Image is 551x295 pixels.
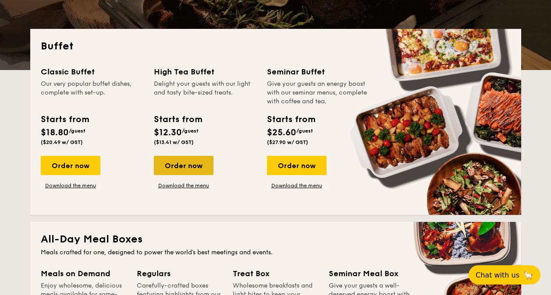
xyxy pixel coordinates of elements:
div: Meals crafted for one, designed to power the world's best meetings and events. [41,248,511,257]
span: 🦙 [523,270,533,280]
div: Seminar Meal Box [329,267,414,280]
span: /guest [182,128,199,134]
h2: All-Day Meal Boxes [41,232,511,246]
div: Regulars [137,267,222,280]
span: $25.60 [267,127,296,138]
a: Download the menu [41,182,100,189]
span: /guest [69,128,85,134]
span: $12.30 [154,127,182,138]
div: Order now [154,156,213,175]
span: Chat with us [476,271,519,279]
div: Meals on Demand [41,267,126,280]
span: $18.80 [41,127,69,138]
div: Our very popular buffet dishes, complete with set-up. [41,80,143,106]
div: Seminar Buffet [267,66,370,78]
div: Starts from [154,113,202,126]
span: ($27.90 w/ GST) [267,139,308,145]
a: Download the menu [154,182,213,189]
span: ($20.49 w/ GST) [41,139,83,145]
div: Starts from [267,113,315,126]
div: Treat Box [233,267,318,280]
div: Give your guests an energy boost with our seminar menus, complete with coffee and tea. [267,80,370,106]
div: Classic Buffet [41,66,143,78]
span: /guest [296,128,313,134]
button: Chat with us🦙 [469,265,540,284]
div: High Tea Buffet [154,66,256,78]
div: Delight your guests with our light and tasty bite-sized treats. [154,80,256,106]
div: Starts from [41,113,89,126]
h2: Buffet [41,39,511,53]
a: Download the menu [267,182,327,189]
span: ($13.41 w/ GST) [154,139,194,145]
div: Order now [267,156,327,175]
div: Order now [41,156,100,175]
